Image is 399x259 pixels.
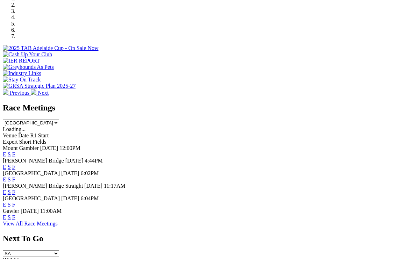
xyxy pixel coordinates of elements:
img: GRSA Strategic Plan 2025-27 [3,83,76,89]
a: E [3,189,6,195]
a: F [12,177,15,182]
span: 11:17AM [104,183,126,189]
img: Cash Up Your Club [3,51,52,58]
a: F [12,202,15,208]
a: F [12,151,15,157]
h2: Next To Go [3,234,396,243]
span: 12:00PM [59,145,80,151]
a: View All Race Meetings [3,221,58,226]
a: S [8,189,11,195]
span: [DATE] [21,208,39,214]
a: E [3,164,6,170]
img: Stay On Track [3,77,41,83]
img: chevron-right-pager-white.svg [31,89,36,95]
a: S [8,177,11,182]
a: E [3,214,6,220]
img: 2025 TAB Adelaide Cup - On Sale Now [3,45,99,51]
span: R1 Start [30,132,49,138]
span: Next [38,90,49,96]
span: [DATE] [61,195,79,201]
span: 6:04PM [81,195,99,201]
span: [DATE] [65,158,84,164]
img: chevron-left-pager-white.svg [3,89,8,95]
a: S [8,214,11,220]
a: S [8,151,11,157]
span: 11:00AM [40,208,62,214]
span: [DATE] [84,183,102,189]
span: Venue [3,132,17,138]
img: Greyhounds As Pets [3,64,54,70]
a: E [3,177,6,182]
span: 4:44PM [85,158,103,164]
span: Short [19,139,31,145]
span: Expert [3,139,18,145]
span: [DATE] [61,170,79,176]
img: IER REPORT [3,58,40,64]
span: [PERSON_NAME] Bridge Straight [3,183,83,189]
span: Loading... [3,126,26,132]
a: E [3,202,6,208]
span: 6:02PM [81,170,99,176]
a: F [12,189,15,195]
a: F [12,164,15,170]
a: S [8,164,11,170]
span: Gawler [3,208,19,214]
img: Industry Links [3,70,41,77]
a: Next [31,90,49,96]
span: [GEOGRAPHIC_DATA] [3,195,60,201]
a: F [12,214,15,220]
a: S [8,202,11,208]
span: [GEOGRAPHIC_DATA] [3,170,60,176]
a: Previous [3,90,31,96]
span: Mount Gambier [3,145,39,151]
span: Previous [10,90,29,96]
span: [DATE] [40,145,58,151]
h2: Race Meetings [3,103,396,113]
span: [PERSON_NAME] Bridge [3,158,64,164]
a: E [3,151,6,157]
span: Fields [33,139,46,145]
span: Date [18,132,29,138]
